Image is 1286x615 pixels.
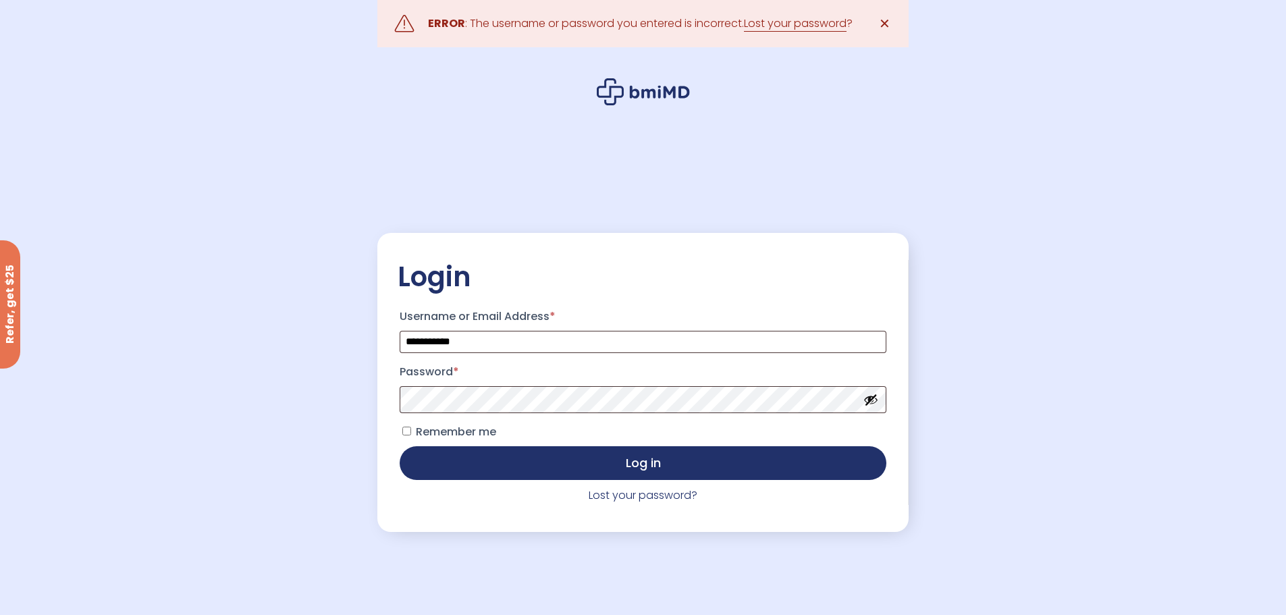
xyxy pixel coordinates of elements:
[398,260,888,294] h2: Login
[402,427,411,435] input: Remember me
[400,306,886,327] label: Username or Email Address
[400,446,886,480] button: Log in
[744,16,847,32] a: Lost your password
[589,487,697,503] a: Lost your password?
[879,14,890,33] span: ✕
[400,361,886,383] label: Password
[872,10,899,37] a: ✕
[428,16,465,31] strong: ERROR
[416,424,496,439] span: Remember me
[863,392,878,407] button: Show password
[428,14,853,33] div: : The username or password you entered is incorrect. ?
